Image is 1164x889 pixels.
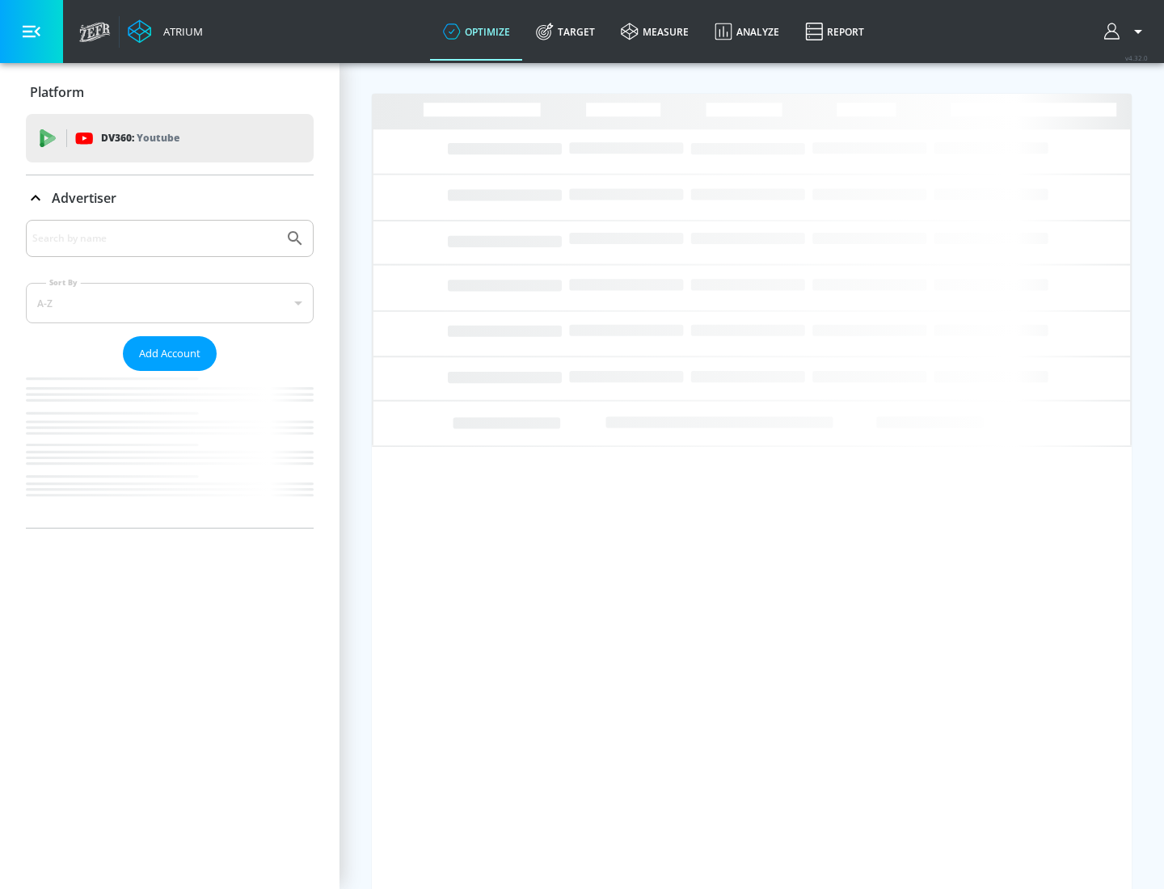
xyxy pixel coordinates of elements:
span: Add Account [139,344,200,363]
a: measure [608,2,702,61]
div: DV360: Youtube [26,114,314,162]
button: Add Account [123,336,217,371]
input: Search by name [32,228,277,249]
p: Youtube [137,129,179,146]
p: Platform [30,83,84,101]
a: Atrium [128,19,203,44]
p: DV360: [101,129,179,147]
label: Sort By [46,277,81,288]
p: Advertiser [52,189,116,207]
div: Advertiser [26,220,314,528]
a: Report [792,2,877,61]
div: Atrium [157,24,203,39]
div: Advertiser [26,175,314,221]
nav: list of Advertiser [26,371,314,528]
a: Target [523,2,608,61]
span: v 4.32.0 [1125,53,1148,62]
div: A-Z [26,283,314,323]
a: optimize [430,2,523,61]
a: Analyze [702,2,792,61]
div: Platform [26,70,314,115]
